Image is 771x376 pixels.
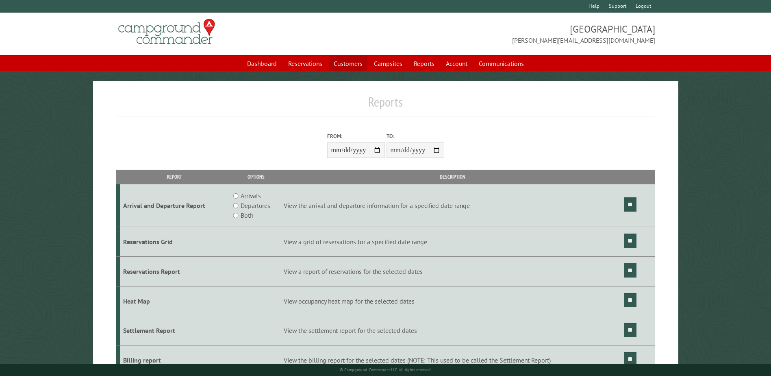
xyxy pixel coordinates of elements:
[327,132,385,140] label: From:
[282,184,623,227] td: View the arrival and departure information for a specified date range
[409,56,439,71] a: Reports
[120,256,229,286] td: Reservations Report
[120,227,229,257] td: Reservations Grid
[282,170,623,184] th: Description
[120,170,229,184] th: Report
[369,56,407,71] a: Campsites
[340,367,432,372] small: © Campground Commander LLC. All rights reserved.
[120,286,229,316] td: Heat Map
[242,56,282,71] a: Dashboard
[241,201,270,210] label: Departures
[441,56,472,71] a: Account
[387,132,444,140] label: To:
[329,56,367,71] a: Customers
[282,227,623,257] td: View a grid of reservations for a specified date range
[116,94,655,116] h1: Reports
[241,191,261,201] label: Arrivals
[282,316,623,345] td: View the settlement report for the selected dates
[241,210,253,220] label: Both
[474,56,529,71] a: Communications
[282,256,623,286] td: View a report of reservations for the selected dates
[282,345,623,375] td: View the billing report for the selected dates (NOTE: This used to be called the Settlement Report)
[386,22,655,45] span: [GEOGRAPHIC_DATA] [PERSON_NAME][EMAIL_ADDRESS][DOMAIN_NAME]
[229,170,282,184] th: Options
[283,56,327,71] a: Reservations
[120,316,229,345] td: Settlement Report
[120,184,229,227] td: Arrival and Departure Report
[120,345,229,375] td: Billing report
[282,286,623,316] td: View occupancy heat map for the selected dates
[116,16,217,48] img: Campground Commander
